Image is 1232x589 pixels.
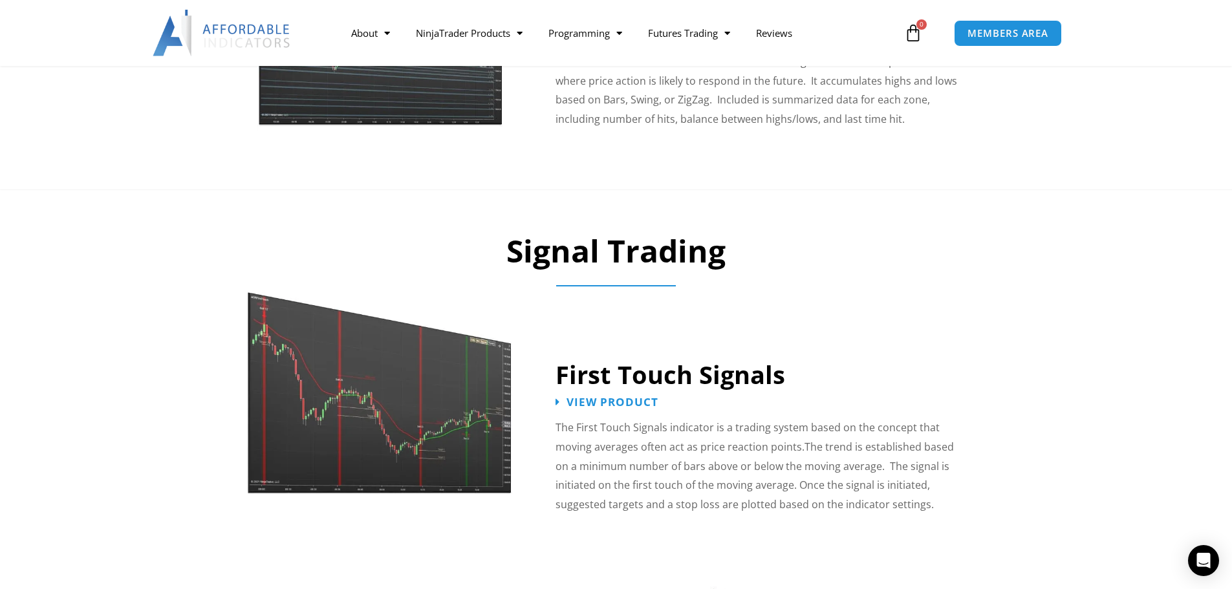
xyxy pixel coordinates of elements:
a: Futures Trading [635,18,743,48]
a: First Touch Signals [556,358,785,391]
span: 0 [916,19,927,30]
a: About [338,18,403,48]
div: Open Intercom Messenger [1188,545,1219,576]
nav: Menu [338,18,901,48]
span: MEMBERS AREA [967,28,1048,38]
img: First Touch Signals 1 | Affordable Indicators – NinjaTrader [247,265,513,494]
a: View Product [556,396,658,407]
img: LogoAI | Affordable Indicators – NinjaTrader [153,10,292,56]
a: Programming [535,18,635,48]
span: View Product [567,396,658,407]
h2: Signal Trading [219,231,1014,271]
p: The Price Action Confluence Indicator combines highs and lows into powerful zones where price act... [556,52,966,129]
a: 0 [885,14,942,52]
a: Reviews [743,18,805,48]
a: MEMBERS AREA [954,20,1062,47]
p: The First Touch Signals indicator is a trading system based on the concept that moving averages o... [556,418,966,515]
a: NinjaTrader Products [403,18,535,48]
